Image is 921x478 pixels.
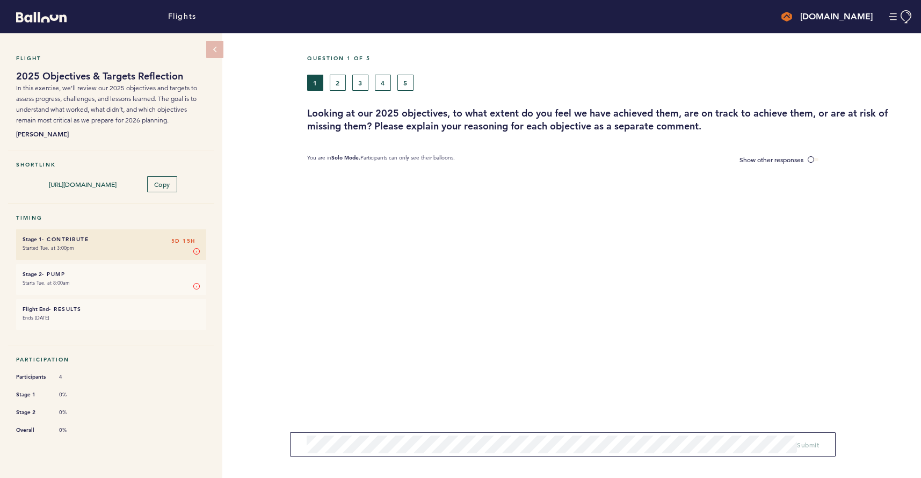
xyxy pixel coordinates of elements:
time: Started Tue. at 3:00pm [23,244,74,251]
h5: Flight [16,55,206,62]
span: Show other responses [739,155,803,164]
small: Flight End [23,306,49,313]
h6: - Contribute [23,236,200,243]
h5: Timing [16,214,206,221]
span: Participants [16,372,48,382]
button: 5 [397,75,414,91]
span: Copy [154,180,170,189]
button: Copy [147,176,177,192]
span: 4 [59,373,91,381]
h1: 2025 Objectives & Targets Reflection [16,70,206,83]
time: Ends [DATE] [23,314,49,321]
span: In this exercise, we’ll review our 2025 objectives and targets to assess progress, challenges, an... [16,84,197,124]
span: Overall [16,425,48,436]
a: Flights [168,11,197,23]
button: 1 [307,75,323,91]
button: 2 [330,75,346,91]
small: Stage 2 [23,271,42,278]
h6: - Pump [23,271,200,278]
h5: Question 1 of 5 [307,55,913,62]
span: 0% [59,409,91,416]
button: 3 [352,75,368,91]
button: 4 [375,75,391,91]
time: Starts Tue. at 8:00am [23,279,70,286]
p: You are in Participants can only see their balloons. [307,154,455,165]
span: Submit [797,440,819,449]
span: 0% [59,426,91,434]
b: [PERSON_NAME] [16,128,206,139]
h4: [DOMAIN_NAME] [800,10,873,23]
svg: Balloon [16,12,67,23]
h6: - Results [23,306,200,313]
button: Submit [797,439,819,450]
span: Stage 2 [16,407,48,418]
span: Stage 1 [16,389,48,400]
b: Solo Mode. [331,154,360,161]
h3: Looking at our 2025 objectives, to what extent do you feel we have achieved them, are on track to... [307,107,913,133]
a: Balloon [8,11,67,22]
span: 5D 15H [171,236,195,247]
h5: Shortlink [16,161,206,168]
button: Manage Account [889,10,913,24]
span: 0% [59,391,91,399]
h5: Participation [16,356,206,363]
small: Stage 1 [23,236,42,243]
